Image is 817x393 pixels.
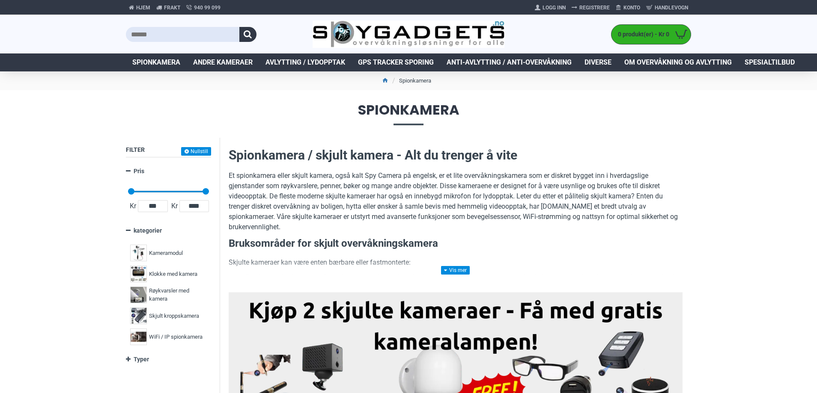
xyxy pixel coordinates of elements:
span: Logg Inn [543,4,566,12]
a: Anti-avlytting / Anti-overvåkning [440,53,578,71]
span: Røykvarsler med kamera [149,287,205,303]
a: Om overvåkning og avlytting [618,53,738,71]
a: Typer [126,352,211,367]
h2: Spionkamera / skjult kamera - Alt du trenger å vite [229,146,683,164]
span: Spionkamera [126,103,691,125]
p: Et spionkamera eller skjult kamera, også kalt Spy Camera på engelsk, er et lite overvåkningskamer... [229,171,683,232]
span: Spesialtilbud [745,57,795,68]
a: GPS Tracker Sporing [352,53,440,71]
a: 0 produkt(er) - Kr 0 [611,25,691,44]
a: Spionkamera [126,53,187,71]
img: Klokke med kamera [130,266,147,282]
span: 0 produkt(er) - Kr 0 [611,30,671,39]
span: Avlytting / Lydopptak [265,57,345,68]
span: Registrere [579,4,610,12]
span: 940 99 099 [194,4,221,12]
span: Frakt [164,4,180,12]
span: WiFi / IP spionkamera [149,333,203,341]
a: Registrere [569,1,613,15]
span: Kameramodul [149,249,183,257]
a: Spesialtilbud [738,53,801,71]
span: Konto [623,4,640,12]
a: Pris [126,164,211,179]
span: Om overvåkning og avlytting [624,57,732,68]
a: Konto [613,1,643,15]
button: Nullstill [181,147,211,156]
a: Diverse [578,53,618,71]
a: Avlytting / Lydopptak [259,53,352,71]
span: GPS Tracker Sporing [358,57,434,68]
li: Disse kan tas med overalt og brukes til skjult filming i situasjoner der diskresjon er nødvendig ... [246,272,683,293]
a: kategorier [126,223,211,238]
span: Hjem [136,4,150,12]
span: Klokke med kamera [149,270,197,278]
span: Filter [126,146,145,153]
span: Kr [128,201,138,211]
span: Handlevogn [655,4,688,12]
span: Kr [170,201,179,211]
strong: Bærbare spionkameraer: [246,273,324,281]
a: Handlevogn [643,1,691,15]
a: Andre kameraer [187,53,259,71]
span: Diverse [584,57,611,68]
span: Skjult kroppskamera [149,312,199,320]
img: WiFi / IP spionkamera [130,328,147,345]
a: Logg Inn [532,1,569,15]
h3: Bruksområder for skjult overvåkningskamera [229,236,683,251]
span: Andre kameraer [193,57,253,68]
span: Spionkamera [132,57,180,68]
img: Skjult kroppskamera [130,307,147,324]
span: Anti-avlytting / Anti-overvåkning [447,57,572,68]
p: Skjulte kameraer kan være enten bærbare eller fastmonterte: [229,257,683,268]
img: SpyGadgets.no [313,21,505,48]
img: Røykvarsler med kamera [130,287,147,303]
img: Kameramodul [130,245,147,261]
